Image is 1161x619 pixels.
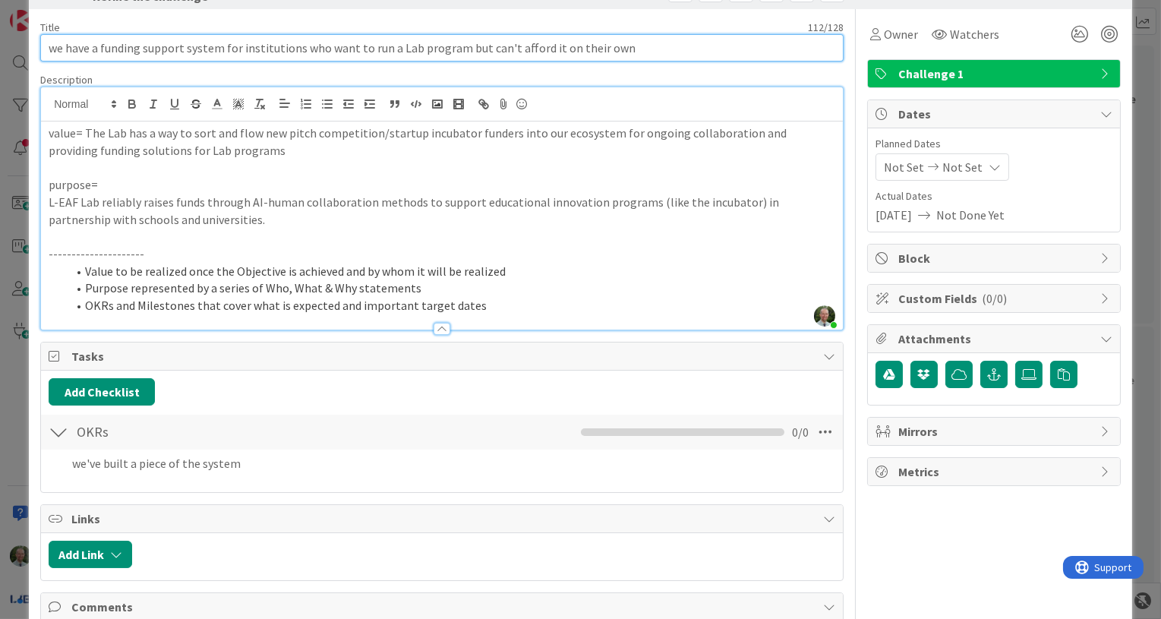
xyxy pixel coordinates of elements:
[40,34,844,62] input: type card name here...
[49,245,835,263] p: ---------------------
[71,510,816,528] span: Links
[884,25,918,43] span: Owner
[898,289,1093,308] span: Custom Fields
[40,73,93,87] span: Description
[898,422,1093,441] span: Mirrors
[49,176,835,194] p: purpose=
[936,206,1005,224] span: Not Done Yet
[898,249,1093,267] span: Block
[71,598,816,616] span: Comments
[71,347,816,365] span: Tasks
[814,305,835,327] img: DErBe1nYp22Nc7X2OmXnSLILre0GZJMB.jpg
[67,279,835,297] li: Purpose represented by a series of Who, What & Why statements
[942,158,983,176] span: Not Set
[898,330,1093,348] span: Attachments
[898,65,1093,83] span: Challenge 1
[875,188,1112,204] span: Actual Dates
[982,291,1007,306] span: ( 0/0 )
[875,206,912,224] span: [DATE]
[49,378,155,406] button: Add Checklist
[884,158,924,176] span: Not Set
[72,455,832,472] p: we've built a piece of the system
[898,105,1093,123] span: Dates
[898,463,1093,481] span: Metrics
[71,418,413,446] input: Add Checklist...
[67,297,835,314] li: OKRs and Milestones that cover what is expected and important target dates
[950,25,999,43] span: Watchers
[32,2,69,21] span: Support
[49,194,835,228] p: L-EAF Lab reliably raises funds through AI-human collaboration methods to support educational inn...
[65,21,844,34] div: 112 / 128
[40,21,60,34] label: Title
[49,125,835,159] p: value= The Lab has a way to sort and flow new pitch competition/startup incubator funders into ou...
[792,423,809,441] span: 0 / 0
[67,263,835,280] li: Value to be realized once the Objective is achieved and by whom it will be realized
[49,541,132,568] button: Add Link
[875,136,1112,152] span: Planned Dates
